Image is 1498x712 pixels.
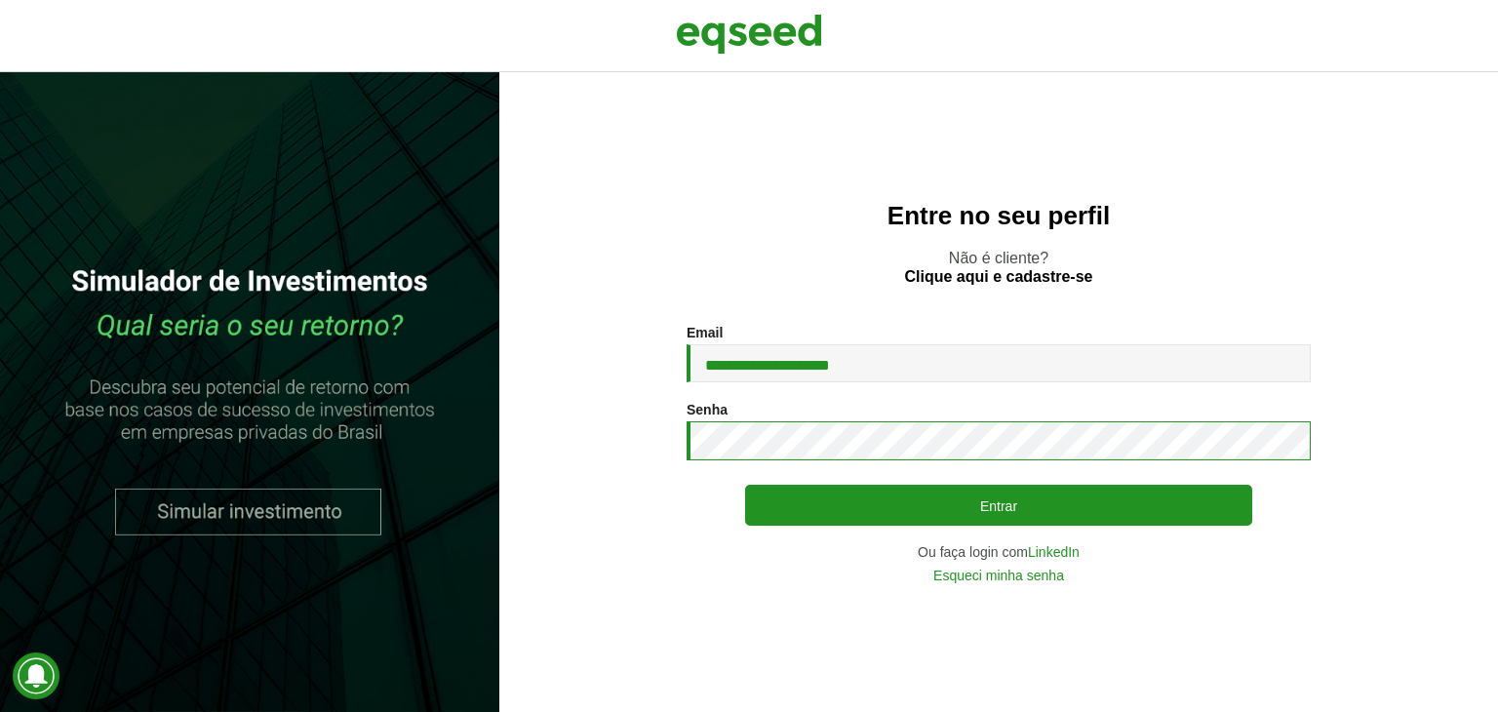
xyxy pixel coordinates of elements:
[676,10,822,59] img: EqSeed Logo
[1028,545,1080,559] a: LinkedIn
[538,249,1459,286] p: Não é cliente?
[538,202,1459,230] h2: Entre no seu perfil
[687,545,1311,559] div: Ou faça login com
[905,269,1093,285] a: Clique aqui e cadastre-se
[687,326,723,339] label: Email
[687,403,728,416] label: Senha
[933,569,1064,582] a: Esqueci minha senha
[745,485,1252,526] button: Entrar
